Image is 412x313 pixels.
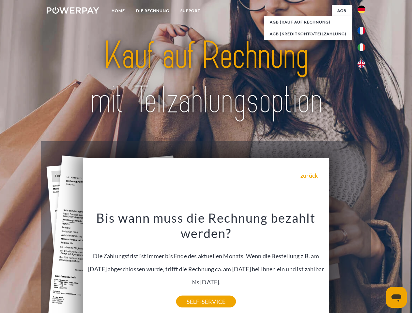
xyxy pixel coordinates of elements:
[358,60,365,68] img: en
[87,210,325,302] div: Die Zahlungsfrist ist immer bis Ende des aktuellen Monats. Wenn die Bestellung z.B. am [DATE] abg...
[62,31,350,125] img: title-powerpay_de.svg
[332,5,352,17] a: agb
[264,28,352,40] a: AGB (Kreditkonto/Teilzahlung)
[130,5,175,17] a: DIE RECHNUNG
[87,210,325,241] h3: Bis wann muss die Rechnung bezahlt werden?
[106,5,130,17] a: Home
[358,27,365,35] img: fr
[386,287,407,308] iframe: Schaltfläche zum Öffnen des Messaging-Fensters
[176,296,236,307] a: SELF-SERVICE
[300,172,318,178] a: zurück
[264,16,352,28] a: AGB (Kauf auf Rechnung)
[358,43,365,51] img: it
[47,7,99,14] img: logo-powerpay-white.svg
[358,6,365,13] img: de
[175,5,206,17] a: SUPPORT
